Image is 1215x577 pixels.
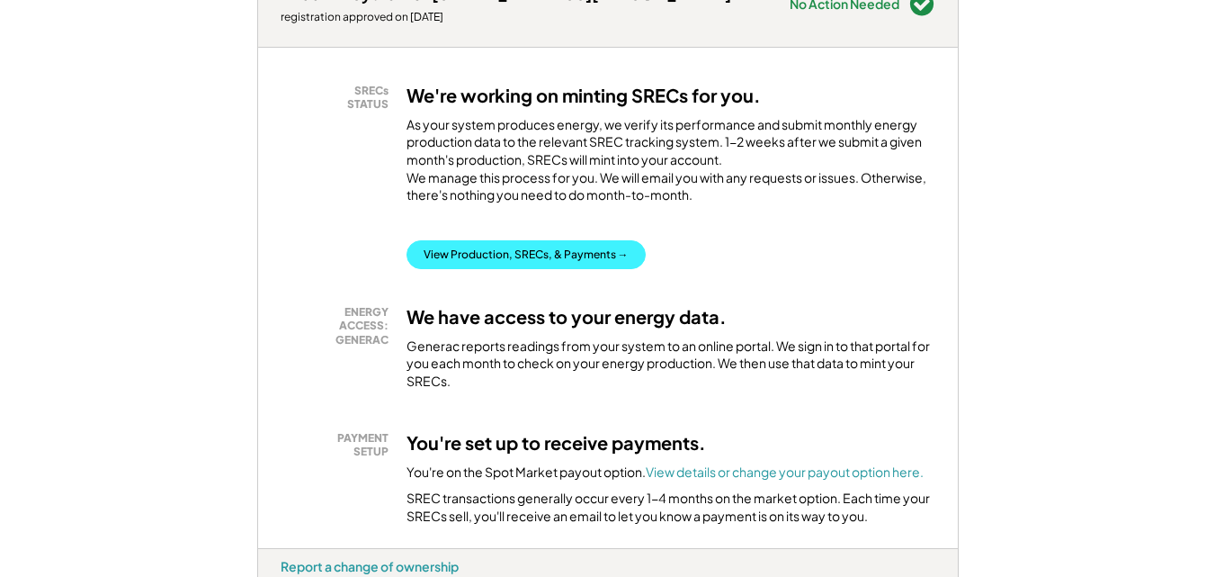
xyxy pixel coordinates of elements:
div: registration approved on [DATE] [281,10,731,24]
h3: We have access to your energy data. [406,305,727,329]
button: View Production, SRECs, & Payments → [406,240,646,269]
div: As your system produces energy, we verify its performance and submit monthly energy production da... [406,116,935,213]
div: ENERGY ACCESS: GENERAC [290,305,389,347]
div: Generac reports readings from your system to an online portal. We sign in to that portal for you ... [406,338,935,391]
div: SREC transactions generally occur every 1-4 months on the market option. Each time your SRECs sel... [406,490,935,525]
div: Report a change of ownership [281,558,459,574]
div: You're on the Spot Market payout option. [406,464,924,482]
h3: You're set up to receive payments. [406,431,706,455]
a: View details or change your payout option here. [646,464,924,480]
div: SRECs STATUS [290,84,389,112]
h3: We're working on minting SRECs for you. [406,84,761,107]
div: PAYMENT SETUP [290,431,389,459]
